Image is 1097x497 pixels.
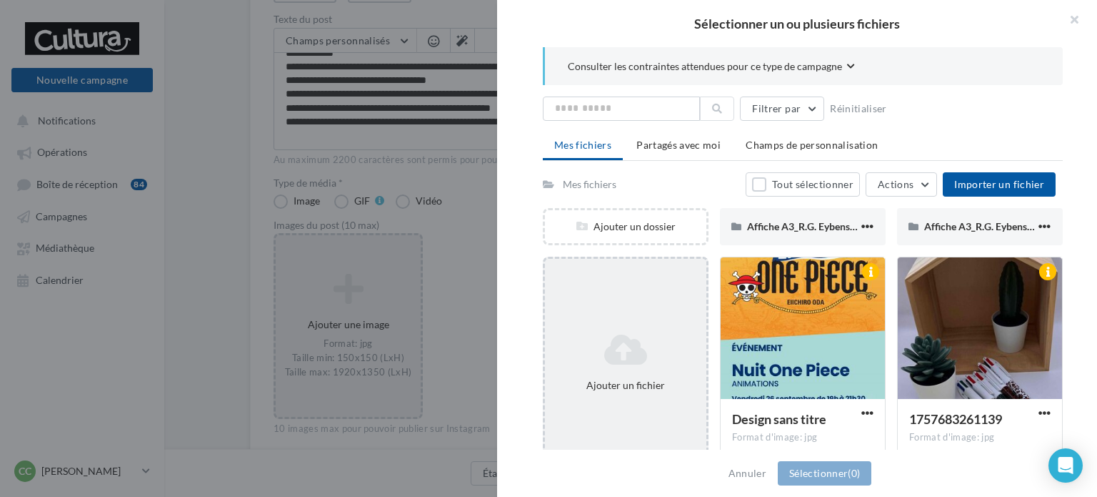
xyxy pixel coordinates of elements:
[545,220,706,234] div: Ajouter un dossier
[746,172,860,197] button: Tout sélectionner
[636,139,721,151] span: Partagés avec moi
[747,220,877,232] span: Affiche A3_R.G. Eybens 14 06
[746,139,878,151] span: Champs de personnalisation
[1048,448,1083,483] div: Open Intercom Messenger
[568,59,842,74] span: Consulter les contraintes attendues pour ce type de campagne
[866,172,937,197] button: Actions
[778,461,871,486] button: Sélectionner(0)
[954,178,1044,190] span: Importer un fichier
[824,100,893,117] button: Réinitialiser
[740,97,824,121] button: Filtrer par
[909,431,1051,444] div: Format d'image: jpg
[732,411,826,427] span: Design sans titre
[909,411,1002,427] span: 1757683261139
[554,139,611,151] span: Mes fichiers
[848,467,860,479] span: (0)
[723,465,772,482] button: Annuler
[568,59,855,77] button: Consulter les contraintes attendues pour ce type de campagne
[924,220,1054,232] span: Affiche A3_R.G. Eybens 14 06
[943,172,1056,197] button: Importer un fichier
[563,177,616,192] div: Mes fichiers
[878,178,913,190] span: Actions
[551,378,701,393] div: Ajouter un fichier
[520,17,1074,30] h2: Sélectionner un ou plusieurs fichiers
[732,431,873,444] div: Format d'image: jpg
